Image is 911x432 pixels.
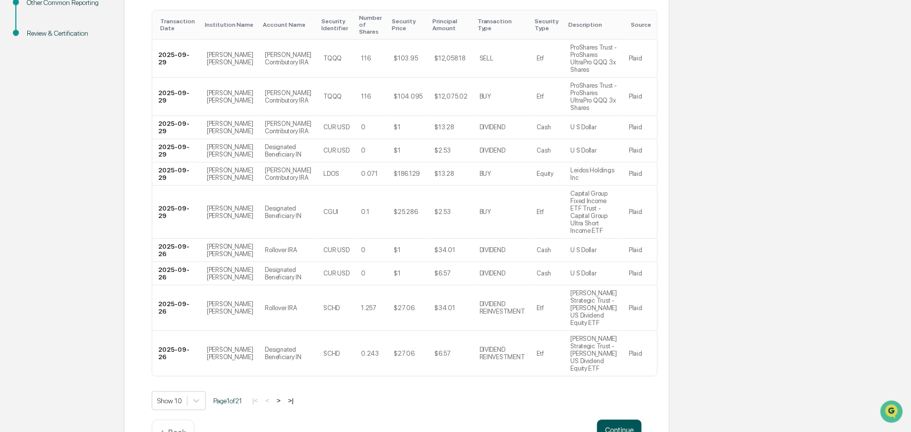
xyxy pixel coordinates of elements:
[623,40,657,78] td: Plaid
[571,289,617,326] div: [PERSON_NAME] Strategic Trust - [PERSON_NAME] US Dividend Equity ETF
[207,346,253,361] div: [PERSON_NAME] [PERSON_NAME]
[434,170,454,177] div: $13.28
[394,170,420,177] div: $186.129
[434,123,454,131] div: $13.28
[152,285,201,331] td: 2025-09-26
[152,186,201,239] td: 2025-09-29
[68,121,127,139] a: 🗄️Attestations
[70,167,120,175] a: Powered byPylon
[571,335,617,372] div: [PERSON_NAME] Strategic Trust - [PERSON_NAME] US Dividend Equity ETF
[879,399,906,426] iframe: Open customer support
[537,270,551,277] div: Cash
[361,123,365,131] div: 0
[207,243,253,258] div: [PERSON_NAME] [PERSON_NAME]
[323,270,349,277] div: CUR:USD
[623,331,657,376] td: Plaid
[259,162,318,186] td: [PERSON_NAME] Contributory IRA
[623,285,657,331] td: Plaid
[434,208,451,216] div: $2.53
[34,76,163,86] div: Start new chat
[152,139,201,162] td: 2025-09-29
[259,139,318,162] td: Designated Beneficiary IN
[249,396,261,405] button: |<
[323,350,340,357] div: SCHD
[152,78,201,116] td: 2025-09-29
[432,18,469,32] div: Toggle SortBy
[359,14,384,35] div: Toggle SortBy
[213,397,242,405] span: Page 1 of 21
[10,21,181,37] p: How can we help?
[480,54,493,62] div: SELL
[480,346,525,361] div: DIVIDEND REINVESTMENT
[27,28,108,39] div: Review & Certification
[34,86,125,94] div: We're available if you need us!
[480,170,491,177] div: BUY
[571,246,597,254] div: U S Dollar
[323,170,339,177] div: LDOS
[478,18,527,32] div: Toggle SortBy
[263,21,314,28] div: Toggle SortBy
[323,123,349,131] div: CUR:USD
[434,246,455,254] div: $34.01
[394,123,400,131] div: $1
[274,396,284,405] button: >
[361,170,378,177] div: 0.071
[537,350,544,357] div: Etf
[152,331,201,376] td: 2025-09-26
[259,116,318,139] td: [PERSON_NAME] Contributory IRA
[623,162,657,186] td: Plaid
[152,239,201,262] td: 2025-09-26
[361,304,376,312] div: 1.257
[259,285,318,331] td: Rollover IRA
[207,205,253,219] div: [PERSON_NAME] [PERSON_NAME]
[205,21,255,28] div: Toggle SortBy
[434,270,451,277] div: $6.57
[537,170,553,177] div: Equity
[394,350,414,357] div: $27.06
[480,147,505,154] div: DIVIDEND
[480,246,505,254] div: DIVIDEND
[207,89,253,104] div: [PERSON_NAME] [PERSON_NAME]
[631,21,653,28] div: Toggle SortBy
[571,190,617,234] div: Capital Group Fixed Income ETF Trust - Capital Group Ultra Short Income ETF
[10,76,28,94] img: 1746055101610-c473b297-6a78-478c-a979-82029cc54cd1
[434,304,455,312] div: $34.01
[434,54,465,62] div: $12,058.18
[262,396,272,405] button: <
[623,78,657,116] td: Plaid
[10,126,18,134] div: 🖐️
[394,93,423,100] div: $104.095
[571,44,617,73] div: ProShares Trust - ProShares UltraPro QQQ 3x Shares
[323,208,338,216] div: CGUI
[571,270,597,277] div: U S Dollar
[285,396,297,405] button: >|
[321,18,351,32] div: Toggle SortBy
[6,121,68,139] a: 🖐️Preclearance
[623,116,657,139] td: Plaid
[323,246,349,254] div: CUR:USD
[394,270,400,277] div: $1
[394,208,418,216] div: $25.286
[259,262,318,285] td: Designated Beneficiary IN
[480,270,505,277] div: DIVIDEND
[323,147,349,154] div: CUR:USD
[571,82,617,111] div: ProShares Trust - ProShares UltraPro QQQ 3x Shares
[259,78,318,116] td: [PERSON_NAME] Contributory IRA
[537,93,544,100] div: Etf
[10,145,18,153] div: 🔎
[394,246,400,254] div: $1
[537,54,544,62] div: Etf
[20,144,62,154] span: Data Lookup
[569,21,619,28] div: Toggle SortBy
[537,246,551,254] div: Cash
[160,18,197,32] div: Toggle SortBy
[259,186,318,239] td: Designated Beneficiary IN
[323,304,340,312] div: SCHD
[207,166,253,181] div: [PERSON_NAME] [PERSON_NAME]
[207,143,253,158] div: [PERSON_NAME] [PERSON_NAME]
[480,208,491,216] div: BUY
[571,147,597,154] div: U S Dollar
[480,93,491,100] div: BUY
